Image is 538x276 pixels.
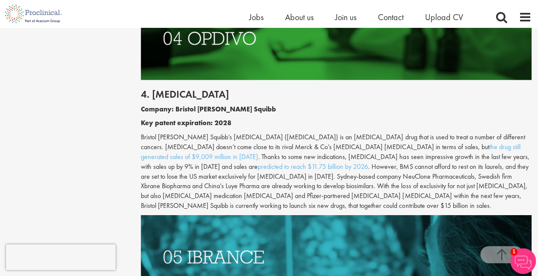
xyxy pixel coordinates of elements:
[141,118,232,127] b: Key patent expiration: 2028
[141,105,276,114] b: Company: Bristol [PERSON_NAME] Squibb
[258,162,368,171] a: predicted to reach $11.75 billion by 2026
[249,12,264,23] a: Jobs
[425,12,463,23] a: Upload CV
[335,12,357,23] a: Join us
[510,248,517,255] span: 1
[6,244,116,270] iframe: reCAPTCHA
[141,142,520,161] a: the drug still generated sales of $9,009 million in [DATE]
[285,12,314,23] a: About us
[378,12,404,23] a: Contact
[141,89,532,100] h2: 4. [MEDICAL_DATA]
[141,132,532,211] p: Bristol [PERSON_NAME] Squibb’s [MEDICAL_DATA] ([MEDICAL_DATA]) is an [MEDICAL_DATA] drug that is ...
[510,248,536,274] img: Chatbot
